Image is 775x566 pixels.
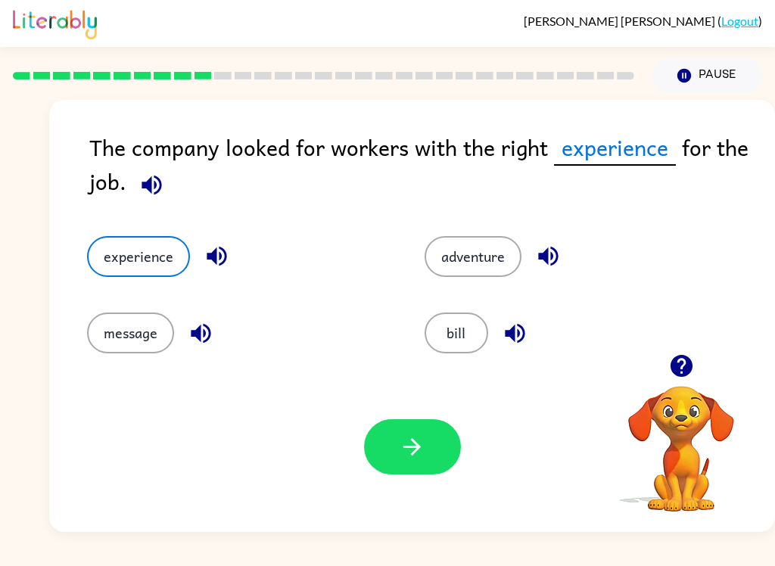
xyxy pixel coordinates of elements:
img: Literably [13,6,97,39]
div: The company looked for workers with the right for the job. [89,130,775,206]
video: Your browser must support playing .mp4 files to use Literably. Please try using another browser. [605,362,757,514]
span: experience [554,130,676,166]
button: Pause [652,58,762,93]
button: bill [425,313,488,353]
a: Logout [721,14,758,28]
button: adventure [425,236,521,277]
button: experience [87,236,190,277]
span: [PERSON_NAME] [PERSON_NAME] [524,14,717,28]
button: message [87,313,174,353]
div: ( ) [524,14,762,28]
